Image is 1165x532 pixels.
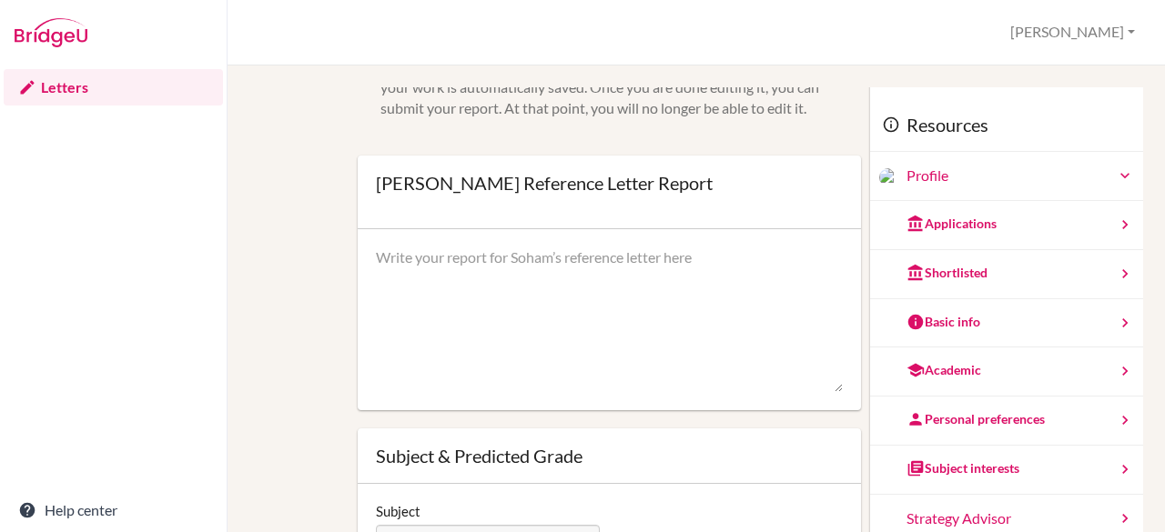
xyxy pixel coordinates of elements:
div: Resources [870,98,1143,153]
div: Applications [907,215,997,233]
div: Academic [907,361,981,379]
div: Basic info [907,313,980,331]
label: Subject [376,502,420,520]
div: Personal preferences [907,410,1045,428]
div: You can edit this report as often as you'd like. Simply type in the text area and your work is au... [380,56,862,119]
div: [PERSON_NAME] Reference Letter Report [376,174,713,192]
div: Subject interests [907,459,1019,477]
a: Personal preferences [870,396,1143,446]
button: [PERSON_NAME] [1002,15,1143,49]
a: Subject interests [870,446,1143,495]
a: Academic [870,347,1143,396]
a: Shortlisted [870,250,1143,299]
div: Subject & Predicted Grade [376,447,844,465]
img: Bridge-U [15,18,87,47]
a: Applications [870,201,1143,250]
img: Soham Sanghvi [879,168,897,186]
a: Profile [907,166,1134,186]
a: Basic info [870,299,1143,348]
a: Letters [4,69,223,105]
div: Shortlisted [907,264,988,282]
a: Help center [4,492,223,528]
